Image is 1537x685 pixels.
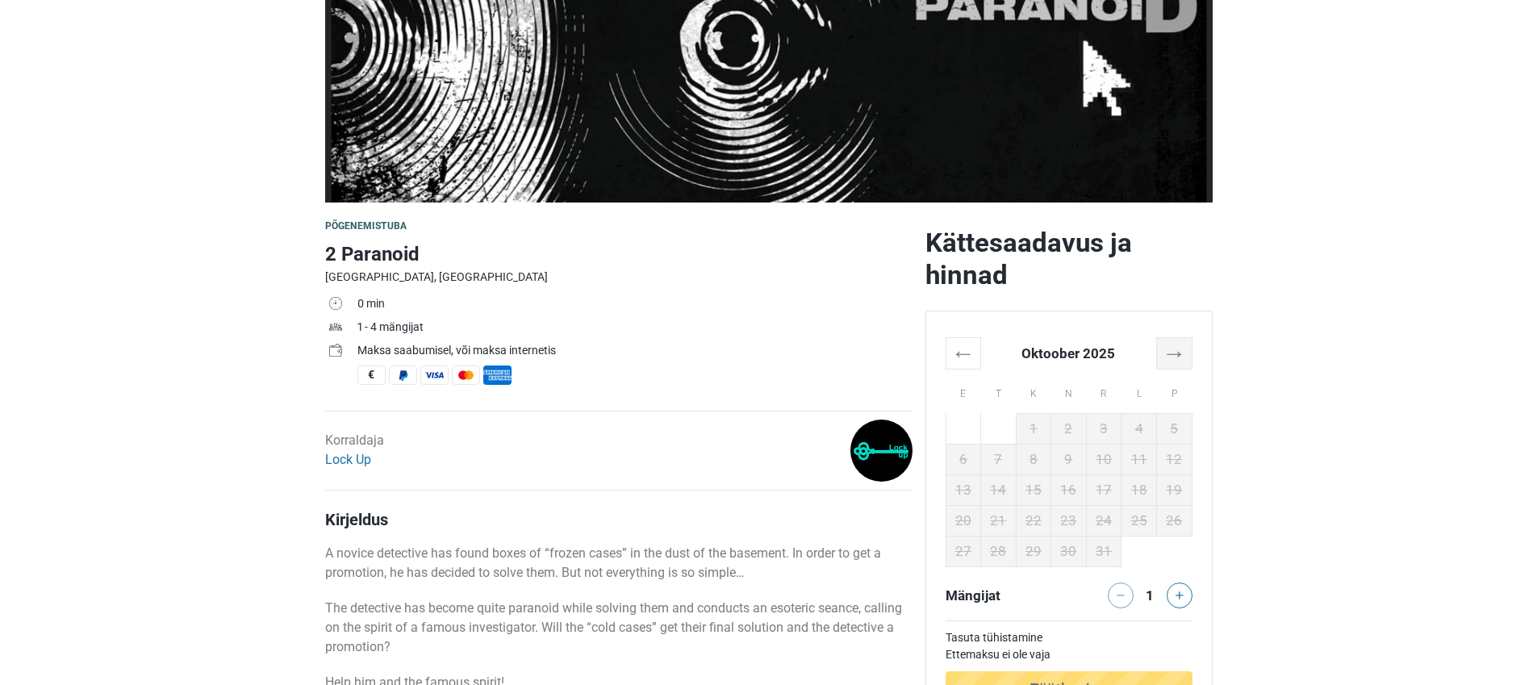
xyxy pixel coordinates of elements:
p: The detective has become quite paranoid while solving them and conducts an esoteric seance, calli... [325,599,913,657]
td: 16 [1051,474,1087,505]
img: 38af86134b65d0f1l.png [850,420,913,482]
th: E [946,369,981,413]
td: 12 [1156,444,1192,474]
td: 6 [946,444,981,474]
td: 26 [1156,505,1192,536]
td: 7 [981,444,1017,474]
td: 5 [1156,413,1192,444]
span: PayPal [389,365,417,385]
td: 29 [1016,536,1051,566]
td: 2 [1051,413,1087,444]
td: 28 [981,536,1017,566]
th: T [981,369,1017,413]
td: Tasuta tühistamine [946,629,1192,646]
td: 21 [981,505,1017,536]
td: 9 [1051,444,1087,474]
td: 1 [1016,413,1051,444]
td: 30 [1051,536,1087,566]
th: R [1086,369,1121,413]
h2: Kättesaadavus ja hinnad [925,227,1213,291]
span: American Express [483,365,512,385]
th: K [1016,369,1051,413]
div: Maksa saabumisel, või maksa internetis [357,342,913,359]
td: Ettemaksu ei ole vaja [946,646,1192,663]
td: 24 [1086,505,1121,536]
th: L [1121,369,1157,413]
td: 14 [981,474,1017,505]
h4: Kirjeldus [325,510,913,529]
td: 4 [1121,413,1157,444]
td: 22 [1016,505,1051,536]
td: 18 [1121,474,1157,505]
td: 27 [946,536,981,566]
th: → [1156,337,1192,369]
th: N [1051,369,1087,413]
span: Põgenemistuba [325,220,407,232]
td: 25 [1121,505,1157,536]
div: Mängijat [939,583,1069,608]
a: Lock Up [325,452,371,467]
td: 10 [1086,444,1121,474]
td: 17 [1086,474,1121,505]
td: 1 - 4 mängijat [357,317,913,340]
span: Sularaha [357,365,386,385]
td: 23 [1051,505,1087,536]
span: Visa [420,365,449,385]
td: 31 [1086,536,1121,566]
h1: 2 Paranoid [325,240,913,269]
td: 8 [1016,444,1051,474]
td: 0 min [357,294,913,317]
td: 20 [946,505,981,536]
th: ← [946,337,981,369]
div: [GEOGRAPHIC_DATA], [GEOGRAPHIC_DATA] [325,269,913,286]
td: 13 [946,474,981,505]
span: MasterCard [452,365,480,385]
div: 1 [1140,583,1159,605]
td: 11 [1121,444,1157,474]
div: Korraldaja [325,431,384,470]
td: 3 [1086,413,1121,444]
th: P [1156,369,1192,413]
th: Oktoober 2025 [981,337,1157,369]
td: 15 [1016,474,1051,505]
p: A novice detective has found boxes of “frozen cases” in the dust of the basement. In order to get... [325,544,913,583]
td: 19 [1156,474,1192,505]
